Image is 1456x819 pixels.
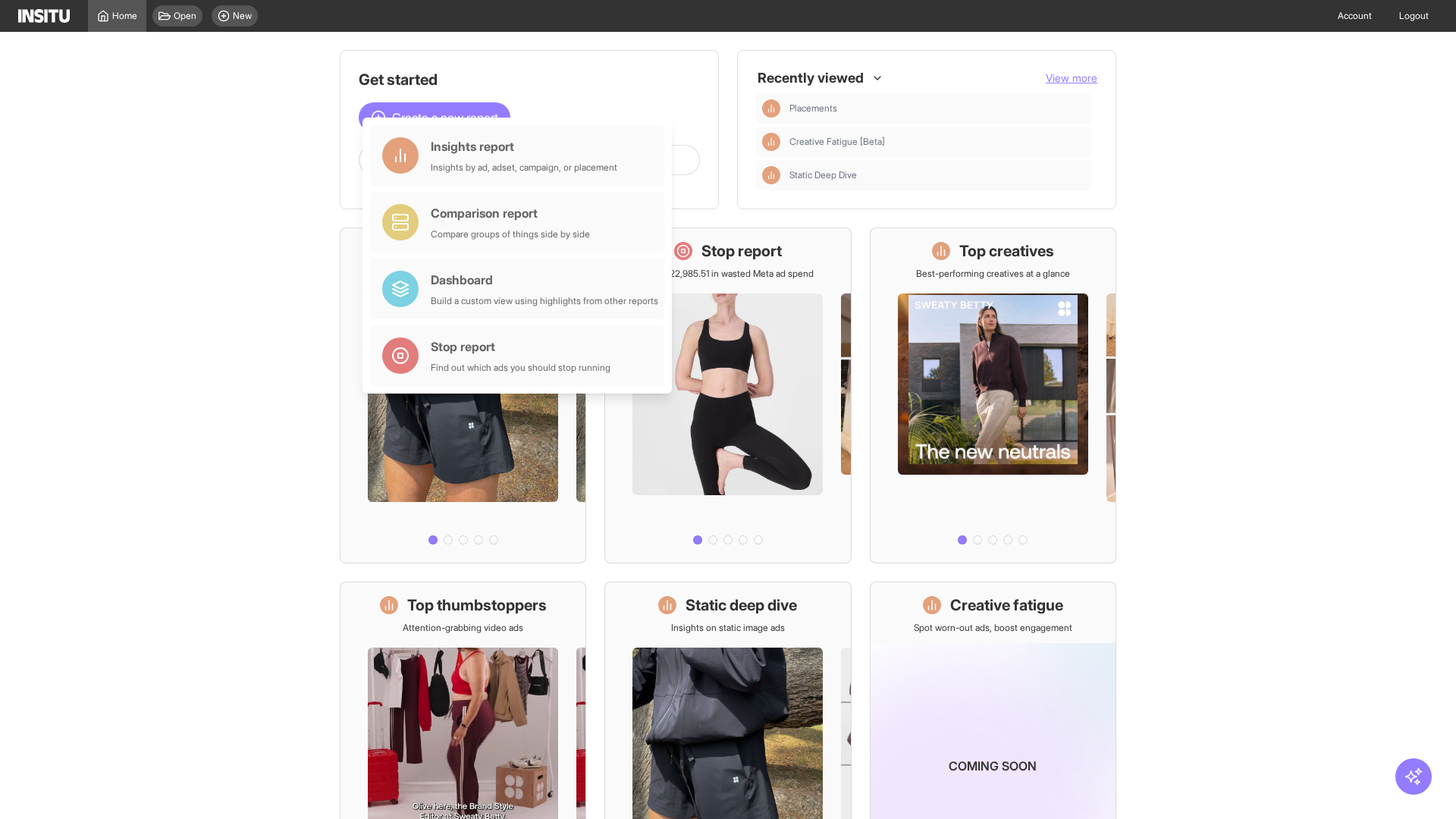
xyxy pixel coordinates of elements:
[959,240,1054,262] h1: Top creatives
[431,137,617,155] div: Insights report
[671,622,785,634] p: Insights on static image ads
[916,268,1070,280] p: Best-performing creatives at a glance
[762,133,780,151] div: Insights
[789,169,1085,181] span: Static Deep Dive
[1046,71,1097,84] span: View more
[789,136,1085,148] span: Creative Fatigue [Beta]
[18,9,70,23] img: Logo
[762,166,780,184] div: Insights
[701,240,782,262] h1: Stop report
[403,622,523,634] p: Attention-grabbing video ads
[431,271,658,289] div: Dashboard
[431,295,658,307] div: Build a custom view using highlights from other reports
[359,102,510,133] button: Create a new report
[359,69,700,90] h1: Get started
[431,362,610,374] div: Find out which ads you should stop running
[1046,71,1097,86] button: View more
[431,162,617,174] div: Insights by ad, adset, campaign, or placement
[431,228,590,240] div: Compare groups of things side by side
[642,268,814,280] p: Save £22,985.51 in wasted Meta ad spend
[870,227,1116,563] a: Top creativesBest-performing creatives at a glance
[686,595,797,616] h1: Static deep dive
[762,99,780,118] div: Insights
[789,102,1085,115] span: Placements
[789,136,885,148] span: Creative Fatigue [Beta]
[233,10,252,22] span: New
[431,204,590,222] div: Comparison report
[174,10,196,22] span: Open
[407,595,547,616] h1: Top thumbstoppers
[392,108,498,127] span: Create a new report
[604,227,851,563] a: Stop reportSave £22,985.51 in wasted Meta ad spend
[789,169,857,181] span: Static Deep Dive
[112,10,137,22] span: Home
[789,102,837,115] span: Placements
[340,227,586,563] a: What's live nowSee all active ads instantly
[431,337,610,356] div: Stop report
